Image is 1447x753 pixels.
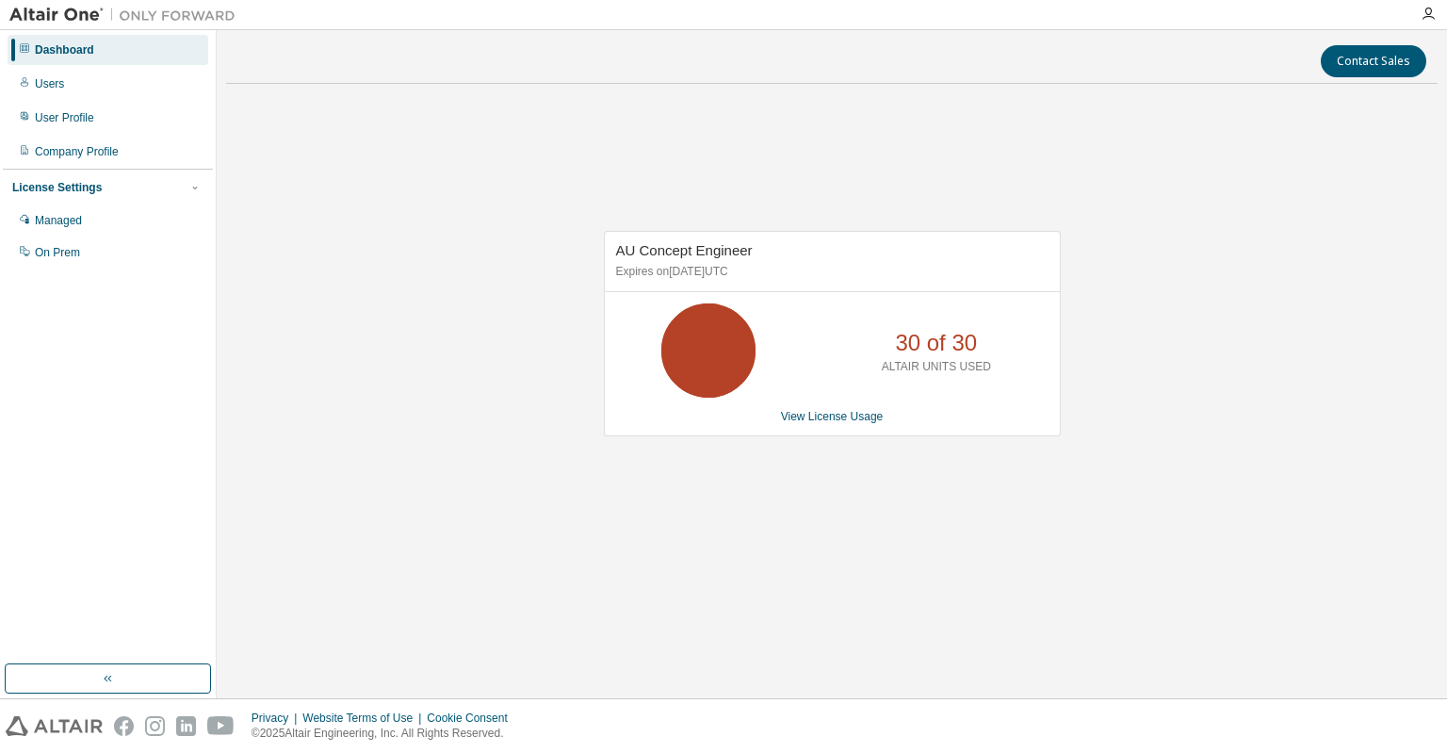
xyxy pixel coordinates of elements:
div: Users [35,76,64,91]
div: Managed [35,213,82,228]
div: License Settings [12,180,102,195]
img: altair_logo.svg [6,716,103,736]
img: youtube.svg [207,716,235,736]
div: Dashboard [35,42,94,57]
p: Expires on [DATE] UTC [616,264,1044,280]
div: User Profile [35,110,94,125]
p: 30 of 30 [895,327,977,359]
p: ALTAIR UNITS USED [882,359,991,375]
img: linkedin.svg [176,716,196,736]
a: View License Usage [781,410,884,423]
div: On Prem [35,245,80,260]
img: instagram.svg [145,716,165,736]
button: Contact Sales [1321,45,1426,77]
div: Company Profile [35,144,119,159]
img: Altair One [9,6,245,25]
img: facebook.svg [114,716,134,736]
p: © 2025 Altair Engineering, Inc. All Rights Reserved. [252,726,519,742]
div: Privacy [252,711,302,726]
div: Website Terms of Use [302,711,427,726]
span: AU Concept Engineer [616,242,753,258]
div: Cookie Consent [427,711,518,726]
